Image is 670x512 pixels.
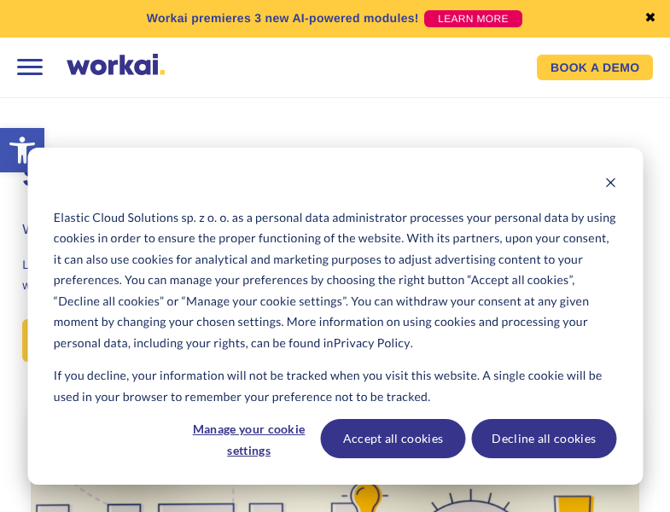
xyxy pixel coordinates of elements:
h3: We are looking for an experienced Senior .NET Developer to strengthen our Backend Team. [22,220,647,241]
h1: Senior .NET Developer [22,158,647,197]
a: LEARN MORE [424,10,522,27]
button: Dismiss cookie banner [604,174,616,195]
p: Looking for new challenges or just tired of a boring software house reality? Let us show you what... [22,254,647,295]
button: Decline all cookies [471,419,616,458]
a: BOOK A DEMO [537,55,653,80]
div: Cookie banner [27,148,643,485]
button: Accept all cookies [321,419,466,458]
p: Workai premieres 3 new AI-powered modules! [147,9,419,27]
a: Privacy Policy [334,333,411,354]
a: APPLY [DATE]! [22,319,165,362]
p: If you decline, your information will not be tracked when you visit this website. A single cookie... [54,365,616,407]
p: Elastic Cloud Solutions sp. z o. o. as a personal data administrator processes your personal data... [54,207,616,354]
button: Manage your cookie settings [184,419,315,458]
a: ✖ [644,12,656,26]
